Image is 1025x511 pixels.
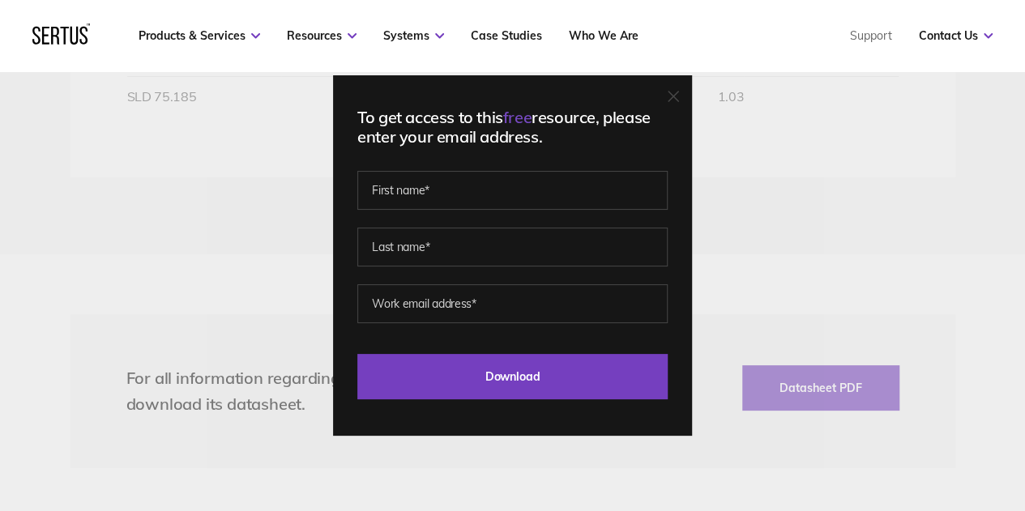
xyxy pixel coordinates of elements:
input: First name* [357,171,668,210]
a: Systems [383,28,444,43]
div: To get access to this resource, please enter your email address. [357,108,668,147]
a: Case Studies [471,28,542,43]
span: free [503,107,532,127]
a: Support [850,28,892,43]
input: Download [357,354,668,399]
a: Who We Are [569,28,638,43]
input: Work email address* [357,284,668,323]
a: Products & Services [139,28,260,43]
iframe: Chat Widget [944,433,1025,511]
input: Last name* [357,228,668,266]
a: Resources [287,28,357,43]
a: Contact Us [919,28,993,43]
